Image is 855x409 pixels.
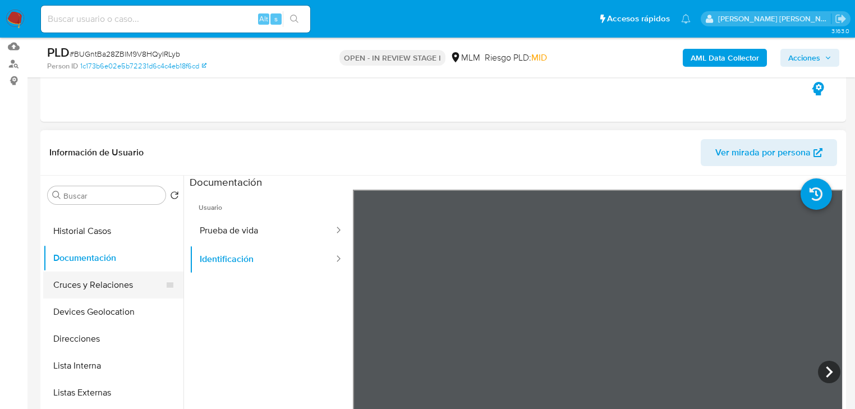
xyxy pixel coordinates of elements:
[43,352,183,379] button: Lista Interna
[531,51,547,64] span: MID
[607,13,670,25] span: Accesos rápidos
[43,245,183,272] button: Documentación
[43,325,183,352] button: Direcciones
[41,12,310,26] input: Buscar usuario o caso...
[63,191,161,201] input: Buscar
[450,52,480,64] div: MLM
[485,52,547,64] span: Riesgo PLD:
[80,61,206,71] a: 1c173b6e02e5b72231d6c4c4eb18f6cd
[283,11,306,27] button: search-icon
[47,61,78,71] b: Person ID
[70,48,180,59] span: # BUGntBa28ZBlM9V8HQyIRLyb
[259,13,268,24] span: Alt
[47,43,70,61] b: PLD
[831,26,849,35] span: 3.163.0
[52,191,61,200] button: Buscar
[170,191,179,203] button: Volver al orden por defecto
[691,49,759,67] b: AML Data Collector
[715,139,811,166] span: Ver mirada por persona
[274,13,278,24] span: s
[701,139,837,166] button: Ver mirada por persona
[43,218,183,245] button: Historial Casos
[835,13,847,25] a: Salir
[339,50,445,66] p: OPEN - IN REVIEW STAGE I
[683,49,767,67] button: AML Data Collector
[780,49,839,67] button: Acciones
[43,379,183,406] button: Listas Externas
[43,272,174,298] button: Cruces y Relaciones
[681,14,691,24] a: Notificaciones
[43,298,183,325] button: Devices Geolocation
[788,49,820,67] span: Acciones
[718,13,831,24] p: michelleangelica.rodriguez@mercadolibre.com.mx
[49,147,144,158] h1: Información de Usuario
